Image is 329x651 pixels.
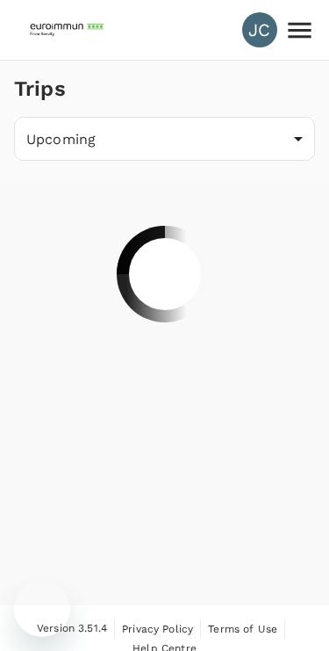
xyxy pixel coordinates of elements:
span: Privacy Policy [122,623,193,635]
a: Privacy Policy [122,619,193,639]
a: Terms of Use [208,619,277,639]
div: JC [242,12,277,47]
iframe: 開啟傳訊視窗按鈕 [14,581,70,637]
span: Version 3.51.4 [37,620,107,638]
img: EUROIMMUN (South East Asia) Pte. Ltd. [28,11,109,49]
h1: Trips [14,61,66,117]
div: Upcoming [14,117,315,161]
span: Terms of Use [208,623,277,635]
